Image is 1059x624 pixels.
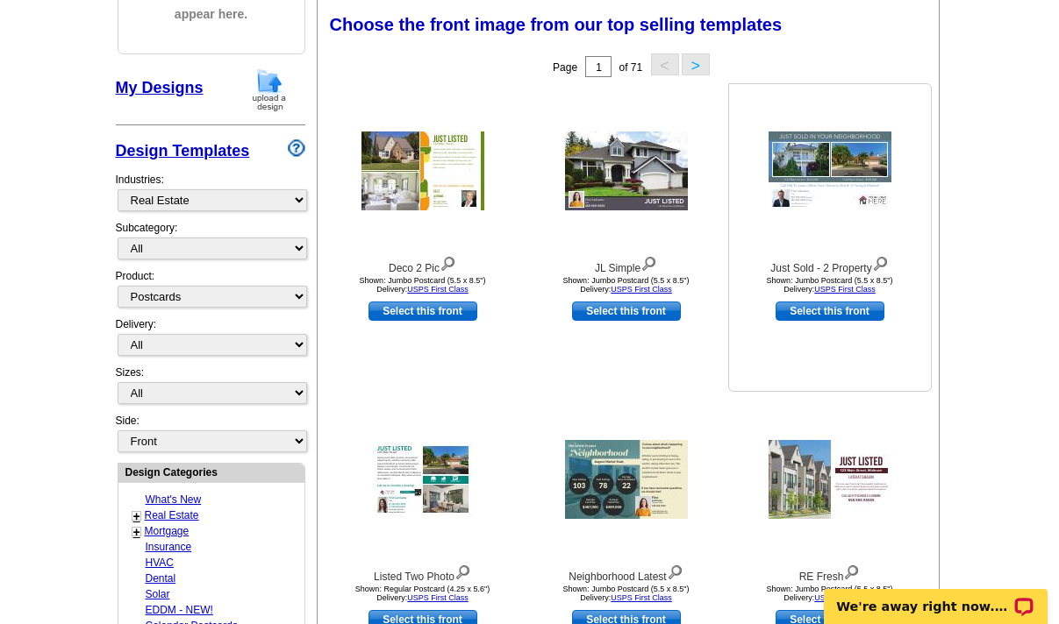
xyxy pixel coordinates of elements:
a: + [133,509,140,523]
span: Page [553,61,577,74]
a: use this design [776,301,884,321]
div: Deco 2 Pic [326,252,519,276]
a: USPS First Class [407,593,469,602]
img: view design details [440,252,456,272]
a: Solar [146,588,170,600]
img: upload-design [247,67,292,112]
button: > [682,53,710,75]
div: Shown: Jumbo Postcard (5.5 x 8.5") Delivery: [326,276,519,294]
a: USPS First Class [407,285,469,294]
img: view design details [667,561,683,580]
div: Side: [116,413,305,454]
a: use this design [369,301,477,321]
div: Shown: Jumbo Postcard (5.5 x 8.5") Delivery: [530,276,723,294]
div: Shown: Regular Postcard (4.25 x 5.6") Delivery: [326,585,519,602]
img: Deco 2 Pic [361,131,484,210]
a: use this design [572,301,681,321]
a: USPS First Class [814,285,876,294]
a: Insurance [146,541,192,553]
div: Design Categories [118,464,304,480]
span: Choose the front image from our top selling templates [330,15,783,34]
div: Shown: Jumbo Postcard (5.5 x 8.5") Delivery: [530,585,723,602]
div: Subcategory: [116,220,305,268]
iframe: LiveChat chat widget [812,569,1059,624]
img: view design details [640,252,657,272]
a: What's New [146,493,202,506]
img: Just Sold - 2 Property [769,131,891,210]
a: My Designs [116,79,204,96]
div: Neighborhood Latest [530,561,723,585]
img: Listed Two Photo [373,442,473,517]
div: Just Sold - 2 Property [733,252,927,276]
img: RE Fresh [769,440,891,519]
img: view design details [872,252,889,272]
div: RE Fresh [733,561,927,585]
div: Delivery: [116,316,305,365]
div: Industries: [116,163,305,220]
div: Product: [116,268,305,316]
button: < [651,53,679,75]
a: Design Templates [116,142,250,160]
a: Dental [146,572,176,585]
a: USPS First Class [611,285,672,294]
img: Neighborhood Latest [565,440,688,519]
div: Shown: Jumbo Postcard (5.5 x 8.5") Delivery: [733,276,927,294]
a: + [133,525,140,539]
div: JL Simple [530,252,723,276]
div: Listed Two Photo [326,561,519,585]
span: of 71 [619,61,642,74]
img: view design details [454,561,471,580]
a: Real Estate [145,509,199,521]
div: Sizes: [116,365,305,413]
img: JL Simple [565,131,688,210]
a: Mortgage [145,525,190,537]
a: HVAC [146,557,174,569]
a: EDDM - NEW! [146,604,213,616]
a: USPS First Class [611,593,672,602]
img: view design details [843,561,860,580]
div: Shown: Jumbo Postcard (5.5 x 8.5") Delivery: [733,585,927,602]
img: design-wizard-help-icon.png [288,139,305,157]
